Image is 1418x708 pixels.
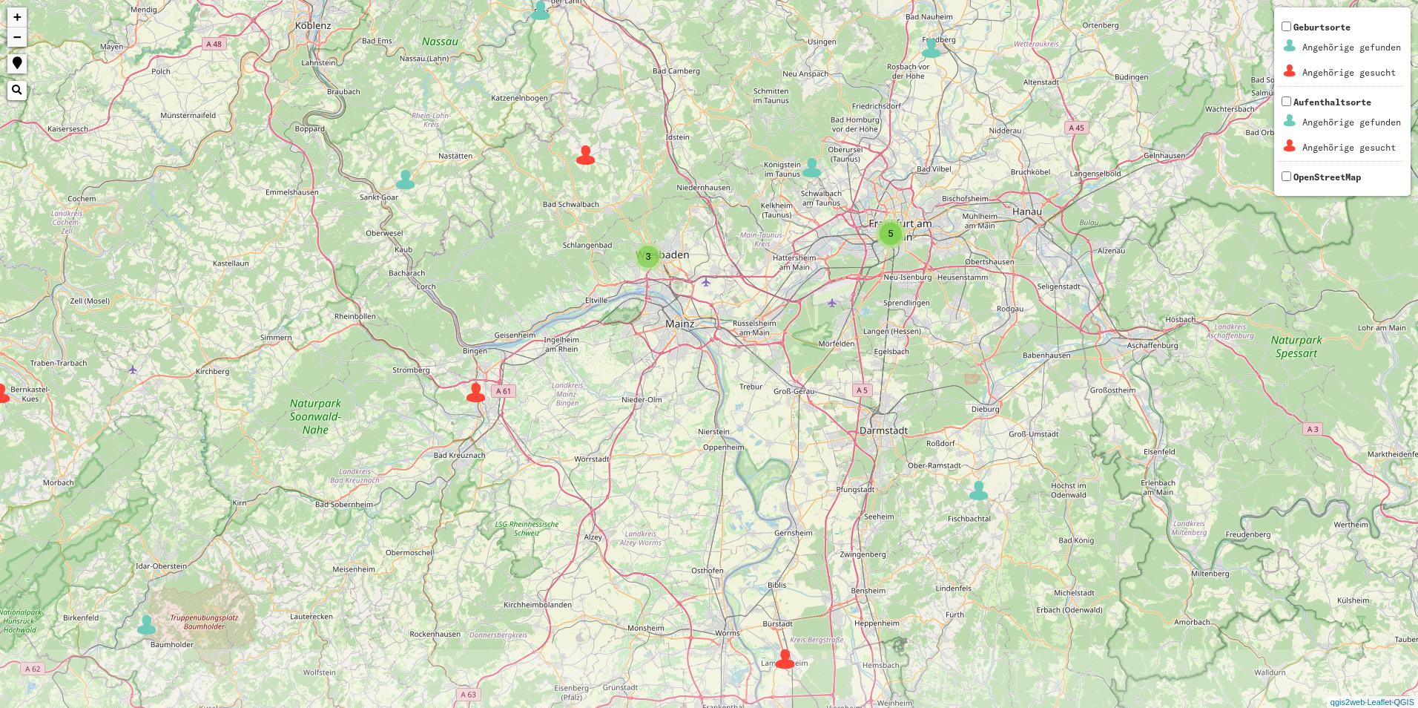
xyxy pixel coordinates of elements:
input: GeburtsorteAngehörige gefundenAngehörige gesucht [1282,22,1291,31]
img: Geburtsorte_2_Angeh%C3%B6rigegesucht1.png [1281,62,1299,80]
span: 3 [646,252,651,262]
a: qgis2web [1330,698,1365,707]
input: OpenStreetMap [1282,171,1291,181]
a: Zoom out [7,27,27,47]
a: Zoom in [7,7,27,27]
span: 5 [888,229,894,239]
img: Aufenthaltsorte_1_Angeh%C3%B6rigegefunden0.png [1281,111,1299,130]
img: Geburtsorte_2_Angeh%C3%B6rigegefunden0.png [1281,36,1299,55]
span: Aufenthaltsorte [1279,96,1403,161]
input: AufenthaltsorteAngehörige gefundenAngehörige gesucht [1282,96,1291,106]
a: Show me where I am [7,54,27,73]
td: Angehörige gesucht [1302,136,1402,160]
td: Angehörige gefunden [1302,36,1402,59]
td: Angehörige gesucht [1302,61,1402,85]
span: OpenStreetMap [1293,171,1361,183]
a: QGIS [1394,698,1414,707]
img: Aufenthaltsorte_1_Angeh%C3%B6rigegesucht1.png [1281,137,1299,155]
td: Angehörige gefunden [1302,111,1402,134]
span: Geburtsorte [1279,22,1403,86]
a: Leaflet [1367,698,1391,707]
